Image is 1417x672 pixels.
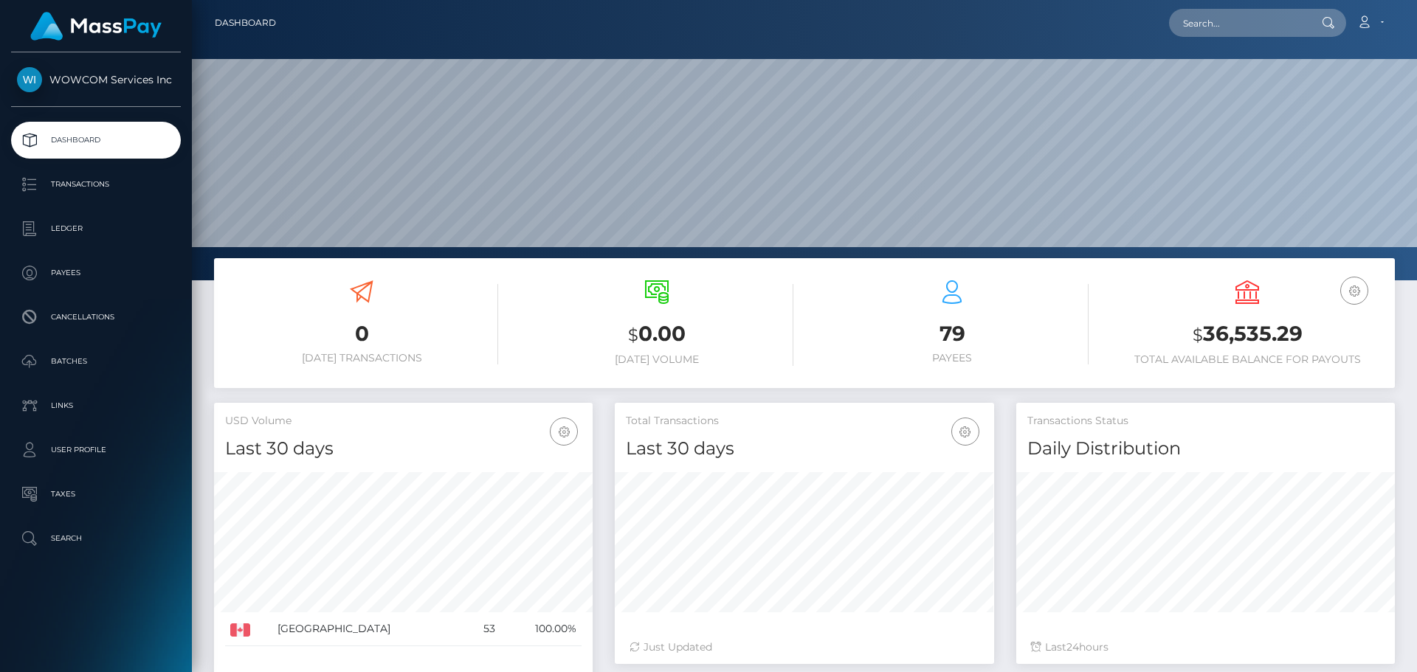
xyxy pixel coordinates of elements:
[11,254,181,291] a: Payees
[17,218,175,240] p: Ledger
[17,173,175,195] p: Transactions
[1111,319,1384,350] h3: 36,535.29
[500,612,582,646] td: 100.00%
[17,67,42,92] img: WOWCOM Services Inc
[630,640,979,655] div: Just Updated
[11,343,181,380] a: Batches
[1169,9,1308,37] input: Search...
[17,527,175,550] p: Search
[11,166,181,203] a: Transactions
[626,436,982,462] h4: Last 30 days
[11,432,181,468] a: User Profile
[225,352,498,364] h6: [DATE] Transactions
[17,395,175,417] p: Links
[11,476,181,513] a: Taxes
[225,319,498,348] h3: 0
[466,612,500,646] td: 53
[230,623,250,637] img: CA.png
[816,319,1089,348] h3: 79
[11,299,181,336] a: Cancellations
[1027,414,1384,429] h5: Transactions Status
[11,210,181,247] a: Ledger
[628,325,638,345] small: $
[215,7,276,38] a: Dashboard
[225,414,582,429] h5: USD Volume
[17,262,175,284] p: Payees
[17,306,175,328] p: Cancellations
[520,319,793,350] h3: 0.00
[17,483,175,505] p: Taxes
[11,73,181,86] span: WOWCOM Services Inc
[17,439,175,461] p: User Profile
[11,520,181,557] a: Search
[30,12,162,41] img: MassPay Logo
[11,122,181,159] a: Dashboard
[17,129,175,151] p: Dashboard
[1031,640,1380,655] div: Last hours
[1066,640,1079,654] span: 24
[11,387,181,424] a: Links
[225,436,582,462] h4: Last 30 days
[626,414,982,429] h5: Total Transactions
[1193,325,1203,345] small: $
[1111,353,1384,366] h6: Total Available Balance for Payouts
[1027,436,1384,462] h4: Daily Distribution
[17,350,175,373] p: Batches
[816,352,1089,364] h6: Payees
[520,353,793,366] h6: [DATE] Volume
[272,612,466,646] td: [GEOGRAPHIC_DATA]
